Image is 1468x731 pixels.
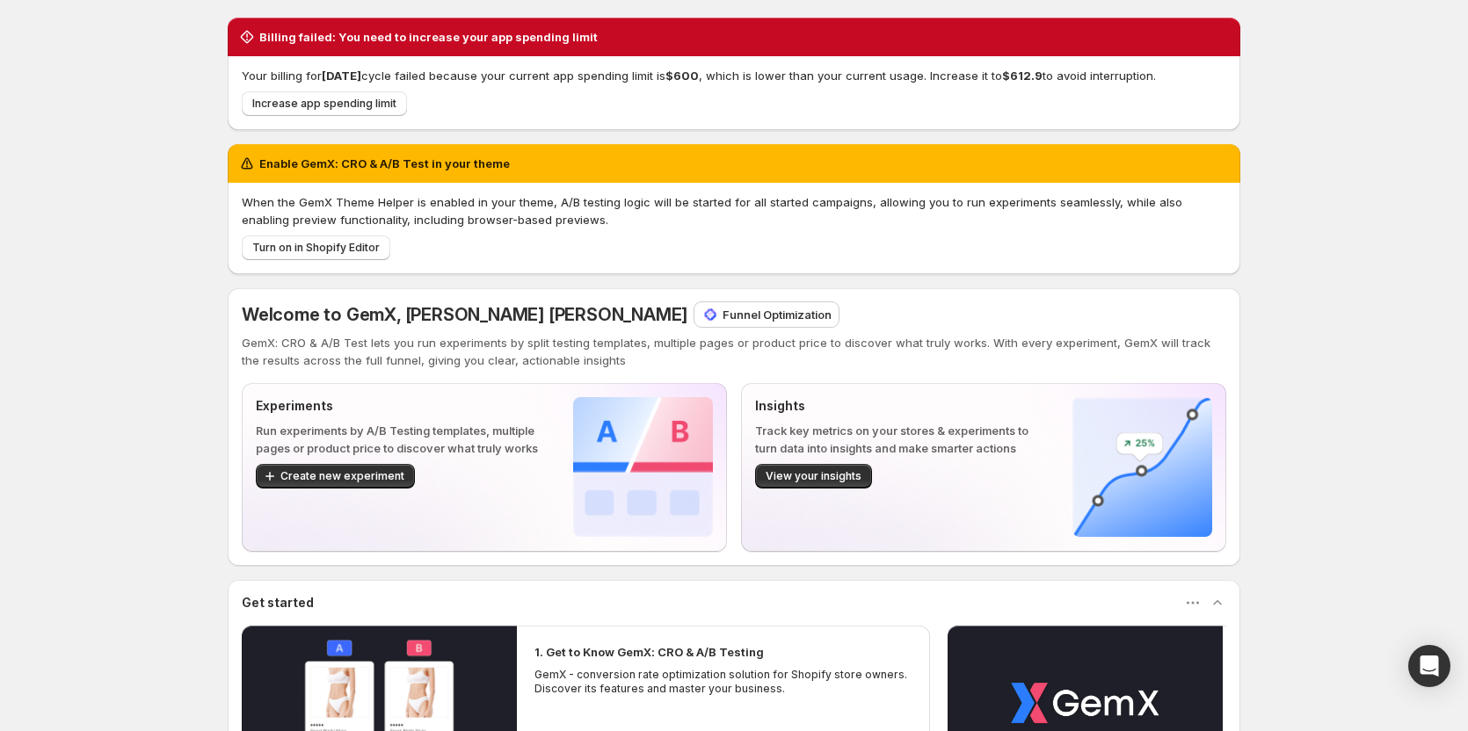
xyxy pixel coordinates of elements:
[242,193,1226,228] p: When the GemX Theme Helper is enabled in your theme, A/B testing logic will be started for all st...
[1408,645,1450,687] div: Open Intercom Messenger
[755,397,1044,415] p: Insights
[280,469,404,483] span: Create new experiment
[766,469,861,483] span: View your insights
[701,306,719,323] img: Funnel Optimization
[534,668,912,696] p: GemX - conversion rate optimization solution for Shopify store owners. Discover its features and ...
[242,91,407,116] button: Increase app spending limit
[665,69,699,83] span: $600
[723,306,832,323] p: Funnel Optimization
[256,397,545,415] p: Experiments
[259,28,598,46] h2: Billing failed: You need to increase your app spending limit
[256,422,545,457] p: Run experiments by A/B Testing templates, multiple pages or product price to discover what truly ...
[242,67,1226,84] p: Your billing for cycle failed because your current app spending limit is , which is lower than yo...
[252,241,380,255] span: Turn on in Shopify Editor
[252,97,396,111] span: Increase app spending limit
[259,155,510,172] h2: Enable GemX: CRO & A/B Test in your theme
[242,235,390,260] button: Turn on in Shopify Editor
[1002,69,1043,83] span: $612.9
[1072,397,1212,537] img: Insights
[322,69,361,83] span: [DATE]
[573,397,713,537] img: Experiments
[755,464,872,489] button: View your insights
[242,304,687,325] span: Welcome to GemX, [PERSON_NAME] [PERSON_NAME]
[534,643,764,661] h2: 1. Get to Know GemX: CRO & A/B Testing
[256,464,415,489] button: Create new experiment
[242,594,314,612] h3: Get started
[242,334,1226,369] p: GemX: CRO & A/B Test lets you run experiments by split testing templates, multiple pages or produ...
[755,422,1044,457] p: Track key metrics on your stores & experiments to turn data into insights and make smarter actions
